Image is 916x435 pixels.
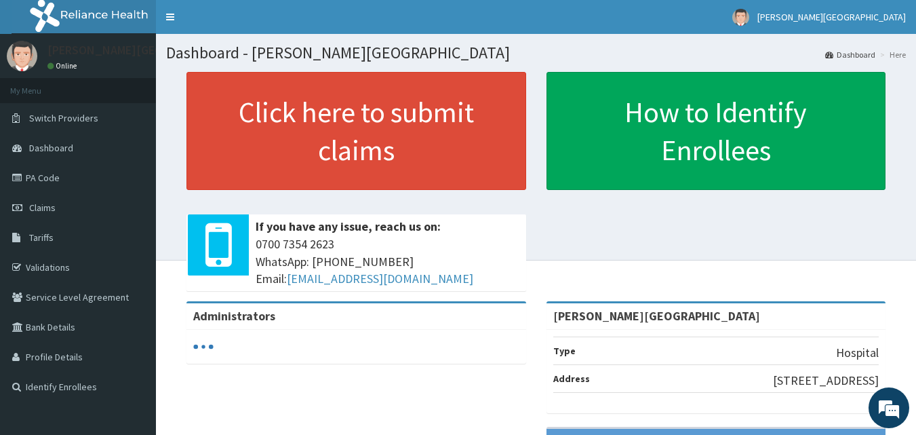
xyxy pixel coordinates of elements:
[29,231,54,244] span: Tariffs
[47,61,80,71] a: Online
[193,337,214,357] svg: audio-loading
[186,72,526,190] a: Click here to submit claims
[29,202,56,214] span: Claims
[553,373,590,385] b: Address
[825,49,875,60] a: Dashboard
[757,11,906,23] span: [PERSON_NAME][GEOGRAPHIC_DATA]
[553,308,760,324] strong: [PERSON_NAME][GEOGRAPHIC_DATA]
[546,72,886,190] a: How to Identify Enrollees
[773,372,879,390] p: [STREET_ADDRESS]
[836,344,879,362] p: Hospital
[732,9,749,26] img: User Image
[193,308,275,324] b: Administrators
[877,49,906,60] li: Here
[166,44,906,62] h1: Dashboard - [PERSON_NAME][GEOGRAPHIC_DATA]
[553,345,576,357] b: Type
[287,271,473,286] a: [EMAIL_ADDRESS][DOMAIN_NAME]
[7,41,37,71] img: User Image
[47,44,248,56] p: [PERSON_NAME][GEOGRAPHIC_DATA]
[256,219,441,234] b: If you have any issue, reach us on:
[29,142,73,154] span: Dashboard
[29,112,98,124] span: Switch Providers
[256,235,519,288] span: 0700 7354 2623 WhatsApp: [PHONE_NUMBER] Email:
